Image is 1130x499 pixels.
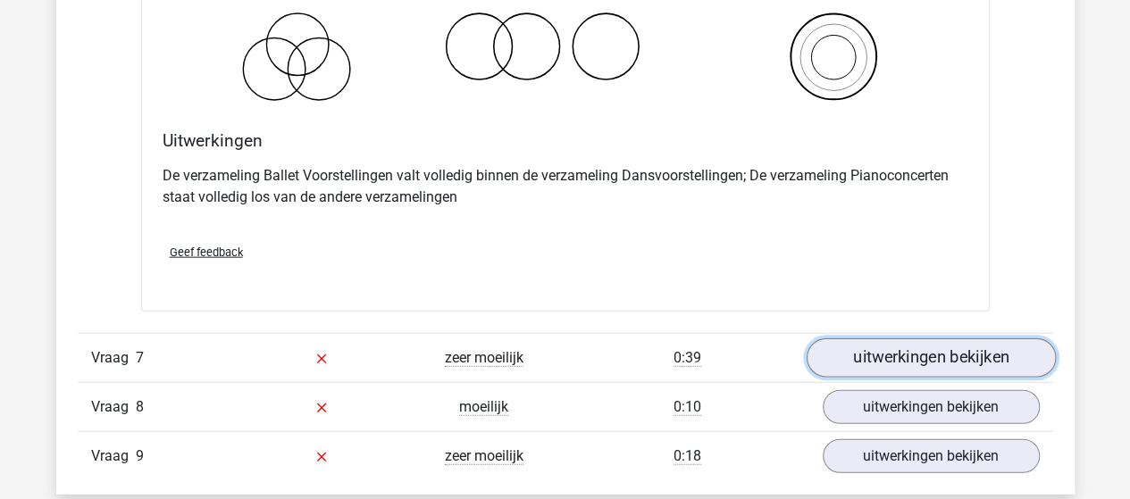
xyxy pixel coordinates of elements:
p: De verzameling Ballet Voorstellingen valt volledig binnen de verzameling Dansvoorstellingen; De v... [163,165,968,208]
a: uitwerkingen bekijken [806,338,1055,378]
span: zeer moeilijk [445,349,523,367]
h4: Uitwerkingen [163,130,968,151]
span: 9 [136,447,144,464]
span: 8 [136,398,144,415]
span: Vraag [91,445,136,467]
a: uitwerkingen bekijken [823,439,1040,473]
span: Geef feedback [170,245,243,259]
span: zeer moeilijk [445,447,523,465]
span: 0:10 [674,398,701,416]
span: 7 [136,349,144,366]
span: Vraag [91,396,136,418]
span: moeilijk [459,398,508,416]
a: uitwerkingen bekijken [823,390,1040,424]
span: 0:39 [674,349,701,367]
span: Vraag [91,347,136,369]
span: 0:18 [674,447,701,465]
